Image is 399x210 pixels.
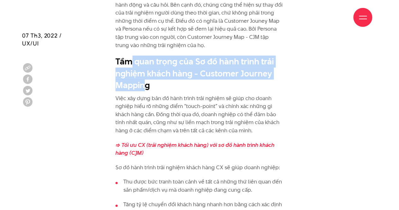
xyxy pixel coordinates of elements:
p: Sơ đồ hành trình trải nghiệm khách hàng CX sẽ giúp doanh nghiệp: [115,164,284,172]
h2: Tầm quan trọng của Sơ đồ hành trình trải nghiệm khách hàng - Customer Journey Mapping [115,56,284,91]
p: Việc xây dựng bản đồ hành trình trải nghiệm sẽ giúp cho doanh nghiệp hiểu rõ những điểm “touch-po... [115,94,284,135]
li: Thu được bức tranh toàn cảnh về tất cả những thứ liên quan đến sản phẩm/dịch vụ mà doanh nghiệp đ... [115,178,284,194]
a: => Tối ưu CX (trải nghiệm khách hàng) với sơ đồ hành trình khách hàng (CJM) [115,141,274,157]
span: 07 Th3, 2022 / UX/UI [22,32,62,47]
